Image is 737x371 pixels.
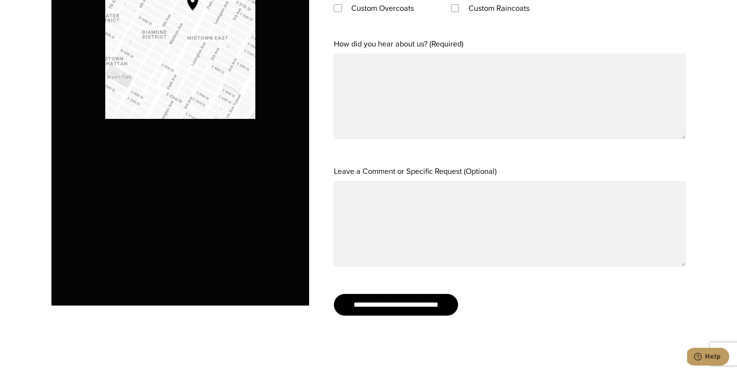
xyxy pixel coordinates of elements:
[334,164,497,178] label: Leave a Comment or Specific Request (Optional)
[687,348,729,367] iframe: Opens a widget where you can chat to one of our agents
[334,37,463,51] label: How did you hear about us? (Required)
[461,1,537,15] label: Custom Raincoats
[344,1,422,15] label: Custom Overcoats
